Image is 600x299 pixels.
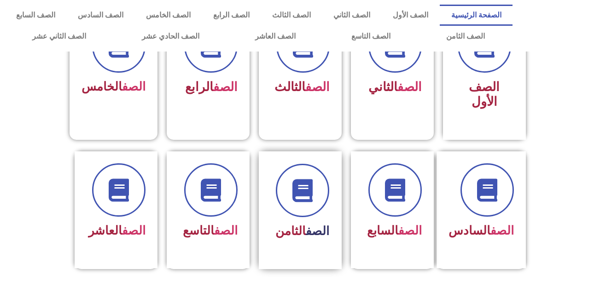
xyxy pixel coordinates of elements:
[5,5,66,26] a: الصف السابع
[274,80,330,94] span: الثالث
[418,26,513,47] a: الصف الثامن
[202,5,261,26] a: الصف الرابع
[490,224,514,237] a: الصف
[440,5,513,26] a: الصفحة الرئيسية
[183,224,238,237] span: التاسع
[398,224,422,237] a: الصف
[397,80,422,94] a: الصف
[114,26,227,47] a: الصف الحادي عشر
[306,224,329,238] a: الصف
[449,224,514,237] span: السادس
[134,5,202,26] a: الصف الخامس
[82,80,146,93] span: الخامس
[275,224,329,238] span: الثامن
[213,80,238,94] a: الصف
[324,26,419,47] a: الصف التاسع
[382,5,440,26] a: الصف الأول
[122,224,146,237] a: الصف
[469,80,500,109] span: الصف الأول
[368,80,422,94] span: الثاني
[185,80,238,94] span: الرابع
[322,5,382,26] a: الصف الثاني
[367,224,422,237] span: السابع
[305,80,330,94] a: الصف
[66,5,134,26] a: الصف السادس
[227,26,324,47] a: الصف العاشر
[261,5,322,26] a: الصف الثالث
[88,224,146,237] span: العاشر
[5,26,114,47] a: الصف الثاني عشر
[214,224,238,237] a: الصف
[122,80,146,93] a: الصف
